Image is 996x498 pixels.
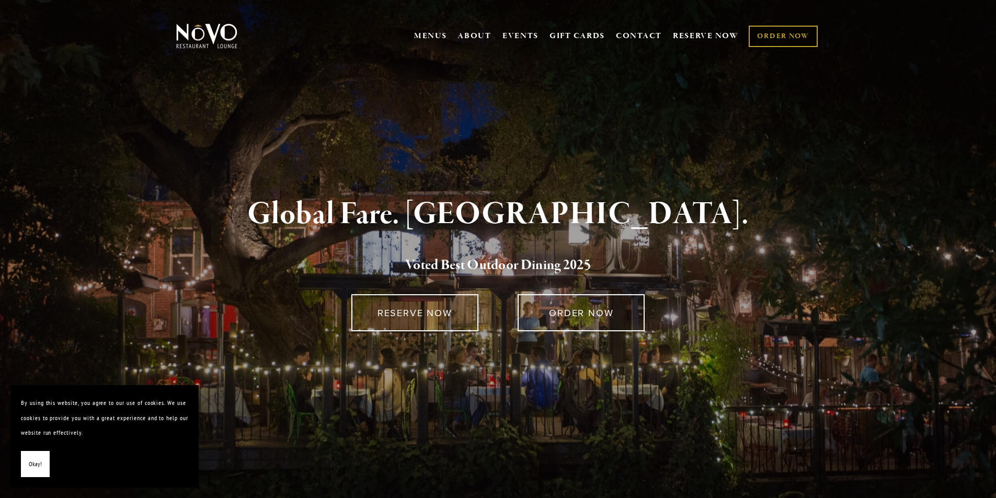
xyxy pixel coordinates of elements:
section: Cookie banner [10,385,199,488]
a: RESERVE NOW [673,26,739,46]
a: MENUS [414,31,447,41]
a: ORDER NOW [749,26,817,47]
a: CONTACT [616,26,662,46]
a: Voted Best Outdoor Dining 202 [405,256,584,276]
a: GIFT CARDS [549,26,605,46]
a: ABOUT [457,31,491,41]
p: By using this website, you agree to our use of cookies. We use cookies to provide you with a grea... [21,396,188,441]
span: Okay! [29,457,42,472]
h2: 5 [193,254,803,276]
img: Novo Restaurant &amp; Lounge [174,23,239,49]
button: Okay! [21,451,50,478]
strong: Global Fare. [GEOGRAPHIC_DATA]. [247,194,749,234]
a: ORDER NOW [518,294,645,331]
a: RESERVE NOW [351,294,478,331]
a: EVENTS [502,31,539,41]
